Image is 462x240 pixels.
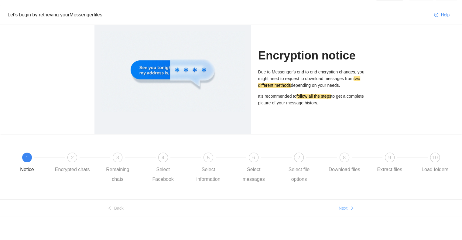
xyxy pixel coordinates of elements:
[343,155,346,160] span: 8
[422,165,448,174] div: Load folders
[258,93,368,106] p: It's recommended to to get a complete picture of your message history.
[100,153,145,184] div: 3Remaining chats
[55,153,100,174] div: 2Encrypted chats
[252,155,255,160] span: 6
[350,206,354,211] span: right
[339,205,347,211] span: Next
[71,155,74,160] span: 2
[207,155,210,160] span: 5
[372,153,417,174] div: 9Extract files
[8,11,429,19] div: Let's begin by retrieving your Messenger files
[432,155,438,160] span: 10
[55,165,90,174] div: Encrypted chats
[100,165,135,184] div: Remaining chats
[377,165,402,174] div: Extract files
[281,153,327,184] div: 7Select file options
[20,165,34,174] div: Notice
[145,165,181,184] div: Select Facebook
[258,49,368,63] h1: Encryption notice
[0,203,231,213] button: leftBack
[429,10,454,20] button: question-circleHelp
[231,203,462,213] button: Nextright
[388,155,391,160] span: 9
[441,12,450,18] span: Help
[298,155,300,160] span: 7
[329,165,360,174] div: Download files
[296,94,331,99] mark: follow all the steps
[417,153,453,174] div: 10Load folders
[281,165,317,184] div: Select file options
[258,76,360,88] mark: two different methods
[26,155,29,160] span: 1
[191,153,236,184] div: 5Select information
[434,13,438,18] span: question-circle
[162,155,164,160] span: 4
[145,153,191,184] div: 4Select Facebook
[258,69,368,89] p: Due to Messenger's end to end encryption changes, you might need to request to download messages ...
[327,153,372,174] div: 8Download files
[9,153,55,174] div: 1Notice
[236,153,281,184] div: 6Select messages
[191,165,226,184] div: Select information
[236,165,271,184] div: Select messages
[116,155,119,160] span: 3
